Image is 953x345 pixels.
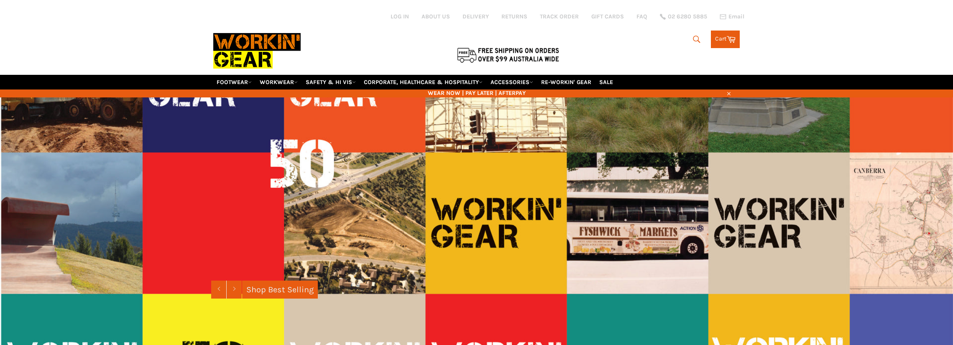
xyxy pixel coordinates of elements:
a: GIFT CARDS [591,13,624,20]
a: FAQ [636,13,647,20]
a: CORPORATE, HEALTHCARE & HOSPITALITY [360,75,486,89]
span: 02 6280 5885 [668,14,707,20]
a: SALE [596,75,616,89]
a: RE-WORKIN' GEAR [538,75,595,89]
span: Email [728,14,744,20]
a: SAFETY & HI VIS [302,75,359,89]
a: Email [720,13,744,20]
a: Shop Best Selling [242,281,318,299]
a: 02 6280 5885 [660,14,707,20]
a: Cart [711,31,740,48]
a: Log in [391,13,409,20]
a: WORKWEAR [256,75,301,89]
span: WEAR NOW | PAY LATER | AFTERPAY [213,89,740,97]
img: Workin Gear leaders in Workwear, Safety Boots, PPE, Uniforms. Australia's No.1 in Workwear [213,27,301,74]
a: ACCESSORIES [487,75,537,89]
a: FOOTWEAR [213,75,255,89]
a: RETURNS [501,13,527,20]
img: Flat $9.95 shipping Australia wide [456,46,560,64]
a: DELIVERY [462,13,489,20]
a: ABOUT US [422,13,450,20]
a: TRACK ORDER [540,13,579,20]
